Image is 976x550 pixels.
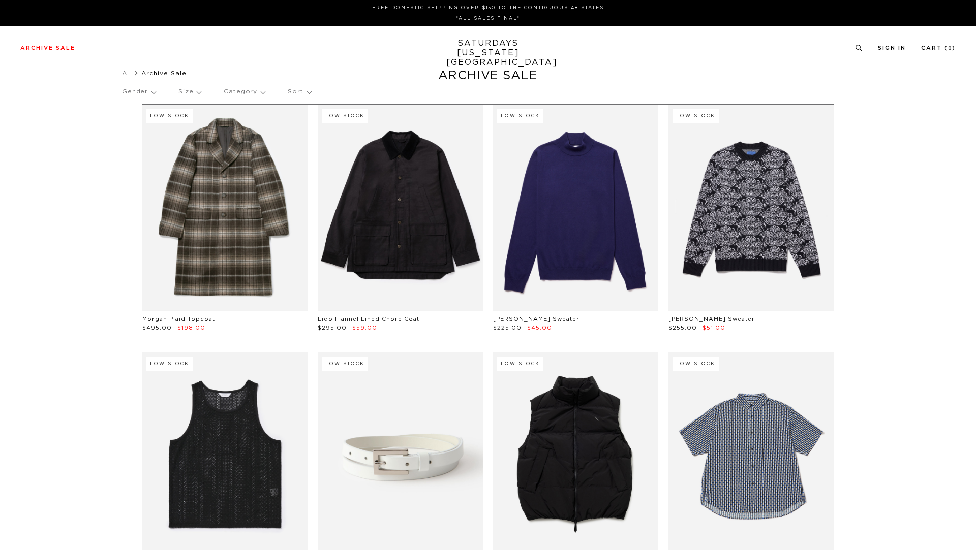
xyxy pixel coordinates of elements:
small: 0 [948,46,952,51]
a: Lido Flannel Lined Chore Coat [318,316,419,322]
p: *ALL SALES FINAL* [24,15,952,22]
p: Size [178,80,201,104]
span: $495.00 [142,325,172,331]
p: FREE DOMESTIC SHIPPING OVER $150 TO THE CONTIGUOUS 48 STATES [24,4,952,12]
div: Low Stock [322,109,368,123]
div: Low Stock [673,109,719,123]
div: Low Stock [146,357,193,371]
a: Cart (0) [921,45,956,51]
div: Low Stock [673,357,719,371]
span: $225.00 [493,325,522,331]
a: Morgan Plaid Topcoat [142,316,215,322]
a: Archive Sale [20,45,75,51]
span: $198.00 [177,325,205,331]
a: [PERSON_NAME] Sweater [493,316,579,322]
span: $59.00 [352,325,377,331]
a: Sign In [878,45,906,51]
p: Gender [122,80,156,104]
p: Sort [288,80,311,104]
a: SATURDAYS[US_STATE][GEOGRAPHIC_DATA] [446,39,530,68]
span: $295.00 [318,325,347,331]
a: [PERSON_NAME] Sweater [668,316,755,322]
div: Low Stock [497,357,543,371]
span: $45.00 [527,325,552,331]
p: Category [224,80,265,104]
span: Archive Sale [141,70,187,76]
span: $51.00 [703,325,725,331]
div: Low Stock [497,109,543,123]
span: $255.00 [668,325,697,331]
div: Low Stock [146,109,193,123]
a: All [122,70,131,76]
div: Low Stock [322,357,368,371]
